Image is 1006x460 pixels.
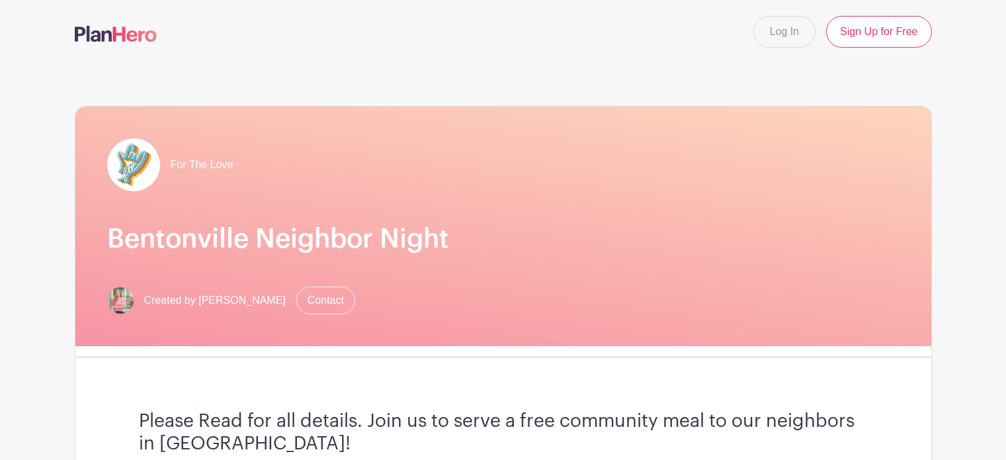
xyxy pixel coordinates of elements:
[139,410,868,455] h3: Please Read for all details. Join us to serve a free community meal to our neighbors in [GEOGRAPH...
[296,287,355,314] a: Contact
[144,293,286,308] span: Created by [PERSON_NAME]
[75,26,157,42] img: logo-507f7623f17ff9eddc593b1ce0a138ce2505c220e1c5a4e2b4648c50719b7d32.svg
[107,138,160,191] img: pageload-spinner.gif
[107,223,900,255] h1: Bentonville Neighbor Night
[171,157,233,173] span: For The Love
[107,287,134,314] img: 2x2%20headshot.png
[753,16,816,48] a: Log In
[826,16,931,48] a: Sign Up for Free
